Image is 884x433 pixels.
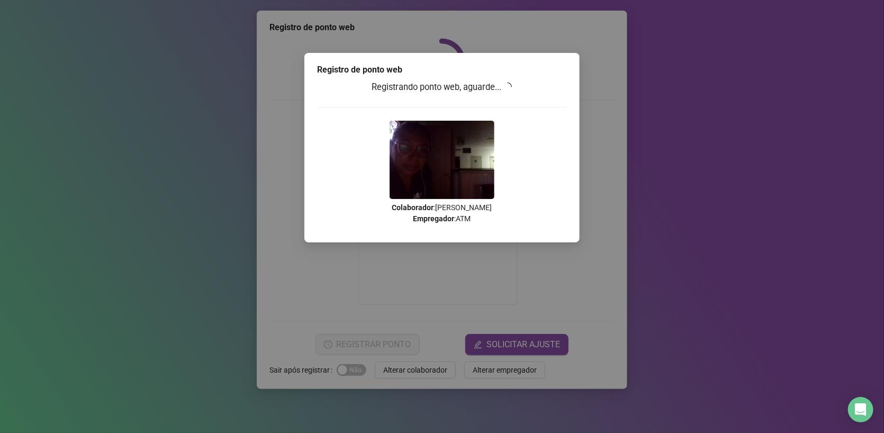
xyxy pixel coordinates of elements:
h3: Registrando ponto web, aguarde... [317,80,567,94]
span: loading [503,82,513,92]
strong: Empregador [413,214,455,223]
strong: Colaborador [392,203,434,212]
div: Open Intercom Messenger [848,397,873,422]
img: 2Q== [390,121,494,199]
div: Registro de ponto web [317,64,567,76]
p: : [PERSON_NAME] : ATM [317,202,567,224]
